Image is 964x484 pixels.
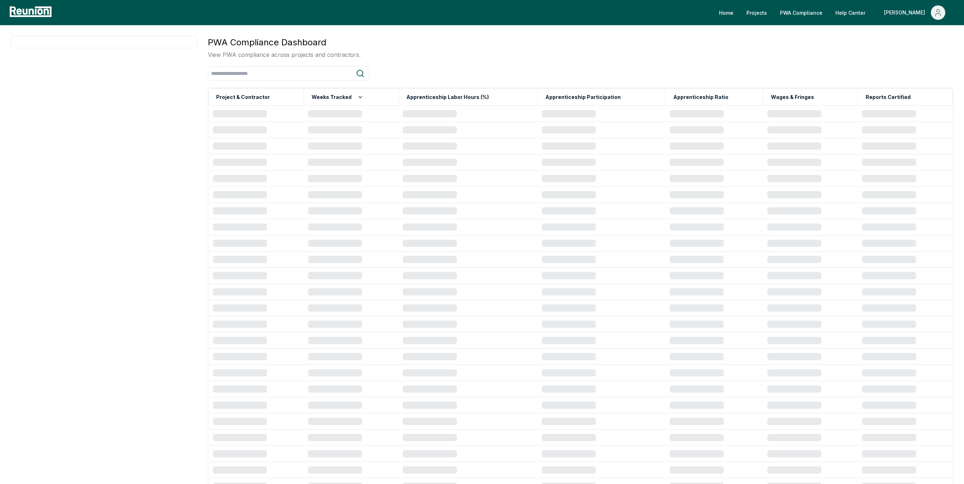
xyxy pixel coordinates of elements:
[310,90,365,104] button: Weeks Tracked
[864,90,912,104] button: Reports Certified
[878,5,951,20] button: [PERSON_NAME]
[713,5,739,20] a: Home
[215,90,271,104] button: Project & Contractor
[208,50,361,59] p: View PWA compliance across projects and contractors.
[672,90,730,104] button: Apprenticeship Ratio
[544,90,622,104] button: Apprenticeship Participation
[830,5,871,20] a: Help Center
[774,5,828,20] a: PWA Compliance
[884,5,928,20] div: [PERSON_NAME]
[713,5,957,20] nav: Main
[741,5,773,20] a: Projects
[769,90,816,104] button: Wages & Fringes
[405,90,490,104] button: Apprenticeship Labor Hours (%)
[208,36,361,49] h3: PWA Compliance Dashboard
